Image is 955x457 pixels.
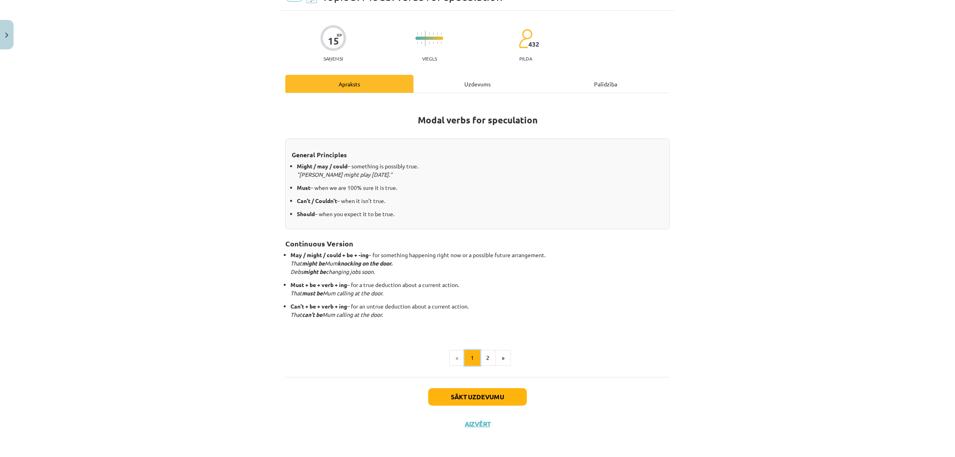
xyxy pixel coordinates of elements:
strong: Continuous Version [285,239,353,248]
p: – something is possibly true. [297,162,663,179]
strong: General Principles [292,150,347,159]
em: “[PERSON_NAME] might play [DATE].” [297,171,392,178]
img: icon-short-line-57e1e144782c952c97e751825c79c345078a6d821885a25fce030b3d8c18986b.svg [421,33,422,35]
strong: knocking on the door. [337,260,392,267]
em: That Mum calling at the door. [290,289,383,297]
button: 2 [480,350,496,366]
img: students-c634bb4e5e11cddfef0936a35e636f08e4e9abd3cc4e673bd6f9a4125e45ecb1.svg [518,29,532,49]
strong: Must [297,184,310,191]
strong: Modal verbs for speculation [418,114,538,126]
div: Apraksts [285,75,413,93]
strong: May / might / could + be + -ing [290,251,368,258]
strong: might be [303,268,326,275]
button: Aizvērt [462,420,493,428]
strong: Should [297,210,315,217]
div: Uzdevums [413,75,542,93]
p: Saņemsi [320,56,346,61]
strong: Might / may / could [297,162,347,170]
div: 15 [328,35,339,47]
img: icon-short-line-57e1e144782c952c97e751825c79c345078a6d821885a25fce030b3d8c18986b.svg [417,33,418,35]
img: icon-short-line-57e1e144782c952c97e751825c79c345078a6d821885a25fce030b3d8c18986b.svg [433,42,434,44]
span: XP [337,33,342,37]
button: 1 [464,350,480,366]
strong: can’t be [302,311,322,318]
img: icon-long-line-d9ea69661e0d244f92f715978eff75569469978d946b2353a9bb055b3ed8787d.svg [425,31,426,46]
p: – for a true deduction about a current action. [290,281,670,297]
img: icon-short-line-57e1e144782c952c97e751825c79c345078a6d821885a25fce030b3d8c18986b.svg [433,33,434,35]
div: Palīdzība [542,75,670,93]
em: That Mum calling at the door. [290,311,383,318]
strong: Can’t + be + verb + ing [290,303,347,310]
strong: must be [302,289,323,297]
img: icon-short-line-57e1e144782c952c97e751825c79c345078a6d821885a25fce030b3d8c18986b.svg [429,42,430,44]
p: – when it isn’t true. [297,197,663,205]
span: 432 [528,41,539,48]
img: icon-short-line-57e1e144782c952c97e751825c79c345078a6d821885a25fce030b3d8c18986b.svg [441,33,442,35]
strong: Can’t / Couldn’t [297,197,337,204]
button: » [495,350,511,366]
strong: might be [302,260,325,267]
img: icon-short-line-57e1e144782c952c97e751825c79c345078a6d821885a25fce030b3d8c18986b.svg [417,42,418,44]
em: That Mum [290,260,392,267]
img: icon-close-lesson-0947bae3869378f0d4975bcd49f059093ad1ed9edebbc8119c70593378902aed.svg [5,33,8,38]
strong: Must + be + verb + ing [290,281,347,288]
img: icon-short-line-57e1e144782c952c97e751825c79c345078a6d821885a25fce030b3d8c18986b.svg [437,42,438,44]
img: icon-short-line-57e1e144782c952c97e751825c79c345078a6d821885a25fce030b3d8c18986b.svg [441,42,442,44]
p: – when we are 100% sure it is true. [297,184,663,192]
p: – when you expect it to be true. [297,210,663,218]
p: – for an untrue deduction about a current action. [290,302,670,319]
img: icon-short-line-57e1e144782c952c97e751825c79c345078a6d821885a25fce030b3d8c18986b.svg [421,42,422,44]
em: Debs changing jobs soon. [290,268,375,275]
nav: Page navigation example [285,350,670,366]
p: pilda [519,56,532,61]
img: icon-short-line-57e1e144782c952c97e751825c79c345078a6d821885a25fce030b3d8c18986b.svg [429,33,430,35]
p: – for something happening right now or a possible future arrangement. [290,251,670,276]
p: Viegls [422,56,437,61]
button: Sākt uzdevumu [428,388,527,406]
img: icon-short-line-57e1e144782c952c97e751825c79c345078a6d821885a25fce030b3d8c18986b.svg [437,33,438,35]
